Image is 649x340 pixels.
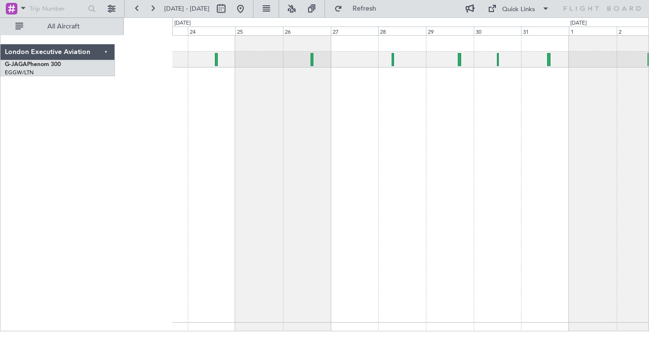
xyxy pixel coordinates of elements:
[331,27,379,35] div: 27
[174,19,191,27] div: [DATE]
[164,4,210,13] span: [DATE] - [DATE]
[188,27,236,35] div: 24
[29,1,85,16] input: Trip Number
[502,5,535,14] div: Quick Links
[330,1,388,16] button: Refresh
[521,27,569,35] div: 31
[5,69,34,76] a: EGGW/LTN
[25,23,102,30] span: All Aircraft
[344,5,385,12] span: Refresh
[474,27,522,35] div: 30
[570,19,587,27] div: [DATE]
[569,27,617,35] div: 1
[378,27,426,35] div: 28
[5,62,61,68] a: G-JAGAPhenom 300
[11,19,105,34] button: All Aircraft
[283,27,331,35] div: 26
[5,62,27,68] span: G-JAGA
[483,1,554,16] button: Quick Links
[235,27,283,35] div: 25
[426,27,474,35] div: 29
